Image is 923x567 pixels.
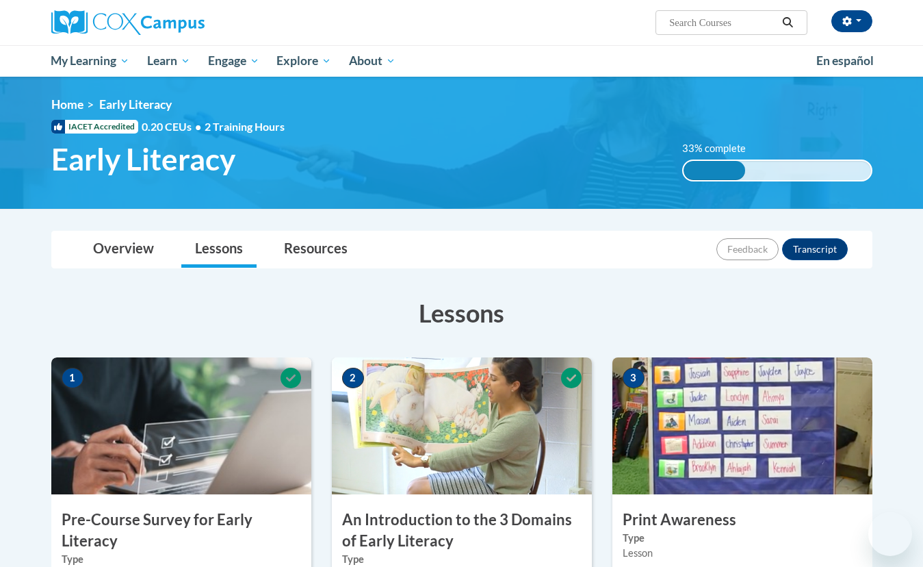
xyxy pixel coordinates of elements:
a: Lessons [181,231,257,268]
a: Cox Campus [51,10,311,35]
a: En español [807,47,883,75]
a: Explore [268,45,340,77]
button: Transcript [782,238,848,260]
h3: An Introduction to the 3 Domains of Early Literacy [332,509,592,552]
a: Overview [79,231,168,268]
img: Course Image [612,357,872,494]
a: Learn [138,45,199,77]
span: Engage [208,53,259,69]
div: 33% complete [684,161,745,180]
span: Early Literacy [99,97,172,112]
label: Type [62,552,301,567]
button: Account Settings [831,10,872,32]
span: 2 Training Hours [205,120,285,133]
button: Search [777,14,798,31]
h3: Pre-Course Survey for Early Literacy [51,509,311,552]
img: Course Image [51,357,311,494]
span: • [195,120,201,133]
span: En español [816,53,874,68]
span: Explore [276,53,331,69]
span: 2 [342,368,364,388]
div: Main menu [31,45,893,77]
label: 33% complete [682,141,761,156]
label: Type [623,531,862,546]
span: IACET Accredited [51,120,138,134]
span: Learn [147,53,190,69]
span: 1 [62,368,83,388]
div: Lesson [623,546,862,561]
span: Early Literacy [51,141,235,177]
h3: Print Awareness [612,509,872,531]
span: 3 [623,368,645,388]
a: Resources [270,231,361,268]
iframe: Button to launch messaging window [868,512,912,556]
a: Home [51,97,83,112]
span: 0.20 CEUs [142,119,205,134]
button: Feedback [716,238,779,260]
span: About [349,53,395,69]
img: Cox Campus [51,10,205,35]
img: Course Image [332,357,592,494]
a: Engage [199,45,268,77]
h3: Lessons [51,296,872,330]
a: My Learning [42,45,139,77]
input: Search Courses [668,14,777,31]
label: Type [342,552,582,567]
a: About [340,45,404,77]
span: My Learning [51,53,129,69]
